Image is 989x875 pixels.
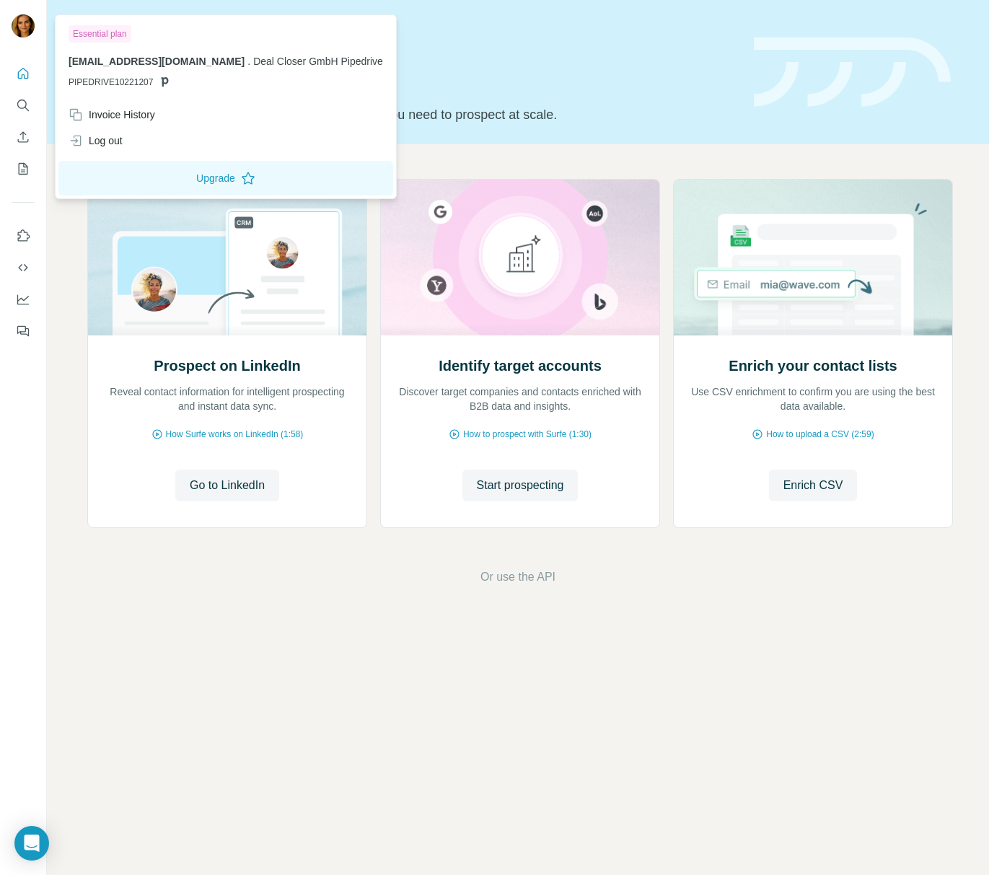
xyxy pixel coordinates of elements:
[477,477,564,494] span: Start prospecting
[462,470,579,501] button: Start prospecting
[463,428,592,441] span: How to prospect with Surfe (1:30)
[12,223,35,249] button: Use Surfe on LinkedIn
[85,67,737,96] h1: Let’s prospect together
[69,25,131,43] div: Essential plan
[85,27,737,41] div: Quick start
[688,384,938,413] p: Use CSV enrichment to confirm you are using the best data available.
[12,124,35,150] button: Enrich CSV
[12,61,35,87] button: Quick start
[154,356,300,376] h2: Prospect on LinkedIn
[12,14,35,38] img: Avatar
[769,470,858,501] button: Enrich CSV
[166,428,304,441] span: How Surfe works on LinkedIn (1:58)
[247,56,250,67] span: .
[14,826,49,861] div: Open Intercom Messenger
[12,255,35,281] button: Use Surfe API
[69,133,123,148] div: Log out
[766,428,874,441] span: How to upload a CSV (2:59)
[102,384,352,413] p: Reveal contact information for intelligent prospecting and instant data sync.
[12,286,35,312] button: Dashboard
[58,161,393,195] button: Upgrade
[175,470,279,501] button: Go to LinkedIn
[395,384,645,413] p: Discover target companies and contacts enriched with B2B data and insights.
[380,180,660,335] img: Identify target accounts
[190,477,265,494] span: Go to LinkedIn
[253,56,383,67] span: Deal Closer GmbH Pipedrive
[12,318,35,344] button: Feedback
[12,156,35,182] button: My lists
[69,56,245,67] span: [EMAIL_ADDRESS][DOMAIN_NAME]
[673,180,953,335] img: Enrich your contact lists
[729,356,897,376] h2: Enrich your contact lists
[783,477,843,494] span: Enrich CSV
[69,107,155,122] div: Invoice History
[69,76,153,89] span: PIPEDRIVE10221207
[12,92,35,118] button: Search
[85,105,737,125] p: Pick your starting point and we’ll provide everything you need to prospect at scale.
[87,180,367,335] img: Prospect on LinkedIn
[754,38,951,107] img: banner
[439,356,602,376] h2: Identify target accounts
[480,568,555,586] button: Or use the API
